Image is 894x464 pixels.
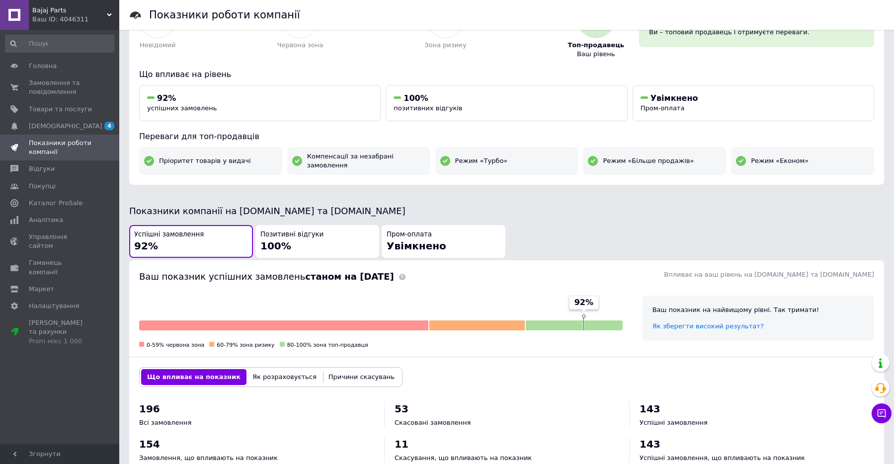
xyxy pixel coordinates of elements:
b: станом на [DATE] [305,271,394,282]
span: 92% [574,297,593,308]
a: Як зберегти високий результат? [652,322,764,330]
span: Замовлення та повідомлення [29,78,92,96]
div: Ваш ID: 4046311 [32,15,119,24]
span: Покупці [29,182,56,191]
span: 60-79% зона ризику [217,342,274,348]
span: Впливає на ваш рівень на [DOMAIN_NAME] та [DOMAIN_NAME] [664,271,874,278]
span: Управління сайтом [29,232,92,250]
span: Компенсації за незабрані замовлення [307,152,425,170]
button: 100%позитивних відгуків [386,85,627,121]
span: 100% [260,240,291,252]
span: Пріоритет товарів у видачі [159,156,251,165]
button: Чат з покупцем [872,403,892,423]
span: Каталог ProSale [29,199,82,208]
span: Ваш рівень [577,50,615,59]
button: УвімкненоПром-оплата [633,85,874,121]
span: Успішні замовлення [134,230,204,239]
span: 11 [395,438,408,450]
span: 143 [640,403,660,415]
button: Що впливає на показник [141,369,246,385]
button: Успішні замовлення92% [129,225,253,258]
span: Показники роботи компанії [29,139,92,156]
span: Пром-оплата [641,104,685,112]
span: Що впливає на рівень [139,70,231,79]
span: Гаманець компанії [29,258,92,276]
button: Позитивні відгуки100% [255,225,379,258]
h1: Показники роботи компанії [149,9,300,21]
span: Пром-оплата [387,230,432,239]
span: Позитивні відгуки [260,230,324,239]
span: Режим «Турбо» [455,156,508,165]
span: Успішні замовлення, що впливають на показник [640,454,805,462]
span: успішних замовлень [147,104,217,112]
span: Зона ризику [424,41,467,50]
div: Ваш показник на найвищому рівні. Так тримати! [652,306,864,314]
span: Увімкнено [387,240,446,252]
span: 80-100% зона топ-продавця [287,342,368,348]
span: Режим «Більше продажів» [603,156,694,165]
span: Увімкнено [650,93,698,103]
button: Причини скасувань [323,369,401,385]
span: Скасування, що впливають на показник [395,454,532,462]
button: Пром-оплатаУвімкнено [382,225,505,258]
span: 143 [640,438,660,450]
span: Режим «Економ» [751,156,809,165]
span: 92% [134,240,158,252]
span: [DEMOGRAPHIC_DATA] [29,122,102,131]
span: Топ-продавець [568,41,624,50]
span: Аналітика [29,216,63,225]
span: Bajaj Parts [32,6,107,15]
span: Замовлення, що впливають на показник [139,454,278,462]
span: Показники компанії на [DOMAIN_NAME] та [DOMAIN_NAME] [129,206,406,216]
span: Товари та послуги [29,105,92,114]
span: Переваги для топ-продавців [139,132,259,141]
span: Головна [29,62,57,71]
span: Червона зона [277,41,324,50]
span: Ваш показник успішних замовлень [139,271,394,282]
span: [PERSON_NAME] та рахунки [29,318,92,346]
span: 4 [104,122,114,130]
span: 53 [395,403,408,415]
span: 100% [404,93,428,103]
span: Всі замовлення [139,419,191,426]
input: Пошук [5,35,114,53]
span: 0-59% червона зона [147,342,204,348]
span: Невідомий [140,41,176,50]
div: Ви – топовий продавець і отримуєте переваги. [649,28,864,37]
span: 196 [139,403,160,415]
span: позитивних відгуків [394,104,462,112]
span: Відгуки [29,164,55,173]
div: Prom мікс 1 000 [29,337,92,346]
span: Налаштування [29,302,80,310]
span: Скасовані замовлення [395,419,471,426]
span: 92% [157,93,176,103]
span: Маркет [29,285,54,294]
button: 92%успішних замовлень [139,85,381,121]
span: 154 [139,438,160,450]
button: Як розраховується [246,369,323,385]
span: Успішні замовлення [640,419,708,426]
